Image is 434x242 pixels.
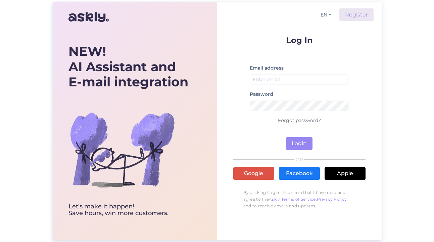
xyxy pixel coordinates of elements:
[250,65,284,72] label: Email address
[269,197,316,202] a: Askly Terms of Service
[279,167,320,180] a: Facebook
[294,157,304,162] span: OR
[318,10,334,20] button: EN
[233,186,366,213] p: By clicking Log In, I confirm that I have read and agree to the , , and to receive emails and upd...
[339,8,374,21] a: Register
[68,96,176,203] img: bg-askly
[68,9,109,25] img: Askly
[68,203,188,217] div: Let’s make it happen! Save hours, win more customers.
[325,167,366,180] a: Apple
[250,91,273,98] label: Password
[278,117,321,123] a: Forgot password?
[250,74,349,85] input: Enter email
[286,137,312,150] button: Login
[68,44,188,90] div: AI Assistant and E-mail integration
[233,167,274,180] a: Google
[233,36,366,44] p: Log In
[68,43,106,59] b: NEW!
[317,197,347,202] a: Privacy Policy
